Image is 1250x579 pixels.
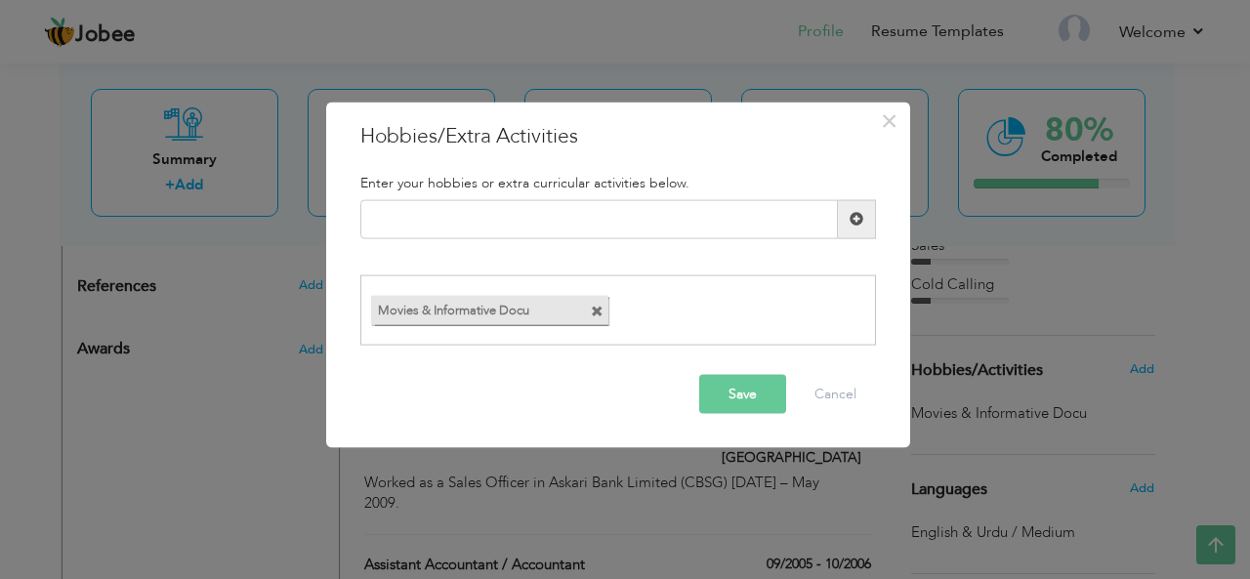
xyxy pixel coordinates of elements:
button: Close [874,104,905,136]
button: Save [699,375,786,414]
h3: Hobbies/Extra Activities [360,121,876,150]
button: Cancel [795,375,876,414]
h5: Enter your hobbies or extra curricular activities below. [360,175,876,189]
span: × [881,103,897,138]
label: Movies & Informative Docu [371,296,573,320]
